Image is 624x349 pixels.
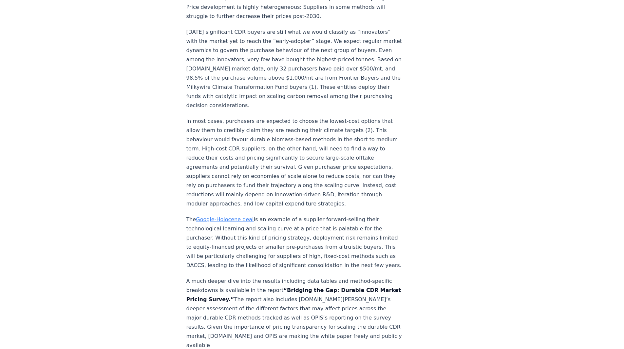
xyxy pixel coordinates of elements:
strong: “Bridging the Gap: Durable CDR Market Pricing Survey.” [186,287,401,302]
p: [DATE] significant CDR buyers are still what we would classify as “innovators” with the market ye... [186,28,403,110]
a: Google-Holocene deal [196,216,254,223]
p: The is an example of a supplier forward-selling their technological learning and scaling curve at... [186,215,403,270]
p: In most cases, purchasers are expected to choose the lowest-cost options that allow them to credi... [186,117,403,208]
